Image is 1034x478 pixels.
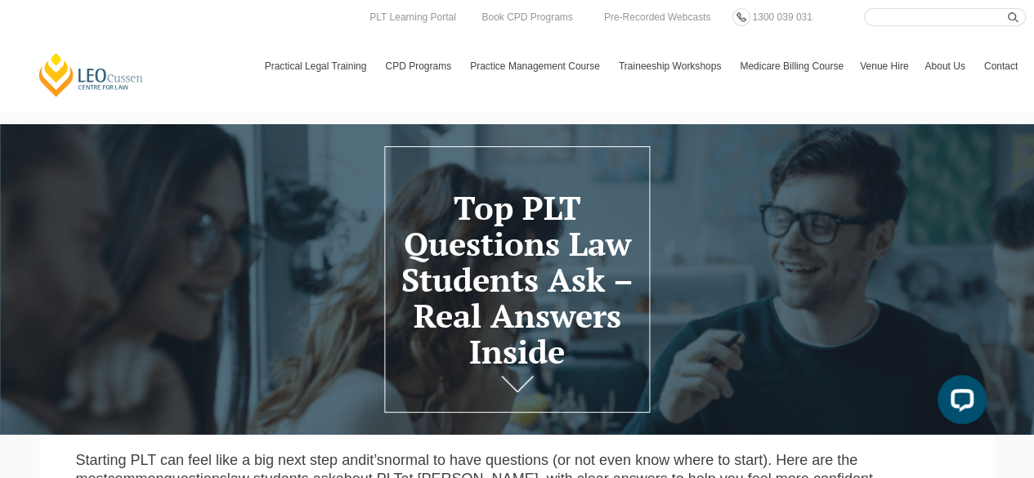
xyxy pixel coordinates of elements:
[37,51,145,98] a: [PERSON_NAME] Centre for Law
[365,8,460,26] a: PLT Learning Portal
[477,8,576,26] a: Book CPD Programs
[924,369,993,437] iframe: LiveChat chat widget
[76,452,367,468] span: Starting PLT can feel like a big next step and
[752,11,812,23] span: 1300 039 031
[377,42,462,90] a: CPD Programs
[611,42,732,90] a: Traineeship Workshops
[916,42,975,90] a: About Us
[852,42,916,90] a: Venue Hire
[748,8,816,26] a: 1300 039 031
[600,8,715,26] a: Pre-Recorded Webcasts
[366,452,384,468] span: it’s
[732,42,852,90] a: Medicare Billing Course
[257,42,378,90] a: Practical Legal Training
[393,190,642,369] h1: Top PLT Questions Law Students Ask – Real Answers Inside
[462,42,611,90] a: Practice Management Course
[976,42,1026,90] a: Contact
